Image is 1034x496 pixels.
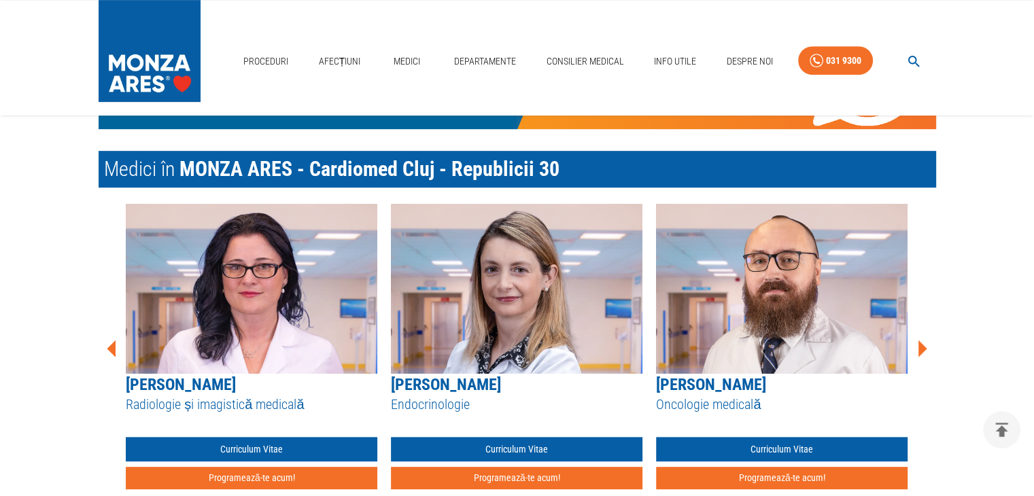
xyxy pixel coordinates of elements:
[656,375,766,394] a: [PERSON_NAME]
[238,48,294,75] a: Proceduri
[179,157,559,181] span: MONZA ARES - Cardiomed Cluj - Republicii 30
[126,204,377,374] img: Dr. Serenella Șipoș
[721,48,778,75] a: Despre Noi
[656,437,908,462] a: Curriculum Vitae
[656,395,908,414] h5: Oncologie medicală
[656,204,908,374] img: Dr. Doru Pârvu
[126,375,236,394] a: [PERSON_NAME]
[798,46,873,75] a: 031 9300
[449,48,521,75] a: Departamente
[385,48,429,75] a: Medici
[649,48,702,75] a: Info Utile
[540,48,629,75] a: Consilier Medical
[391,437,642,462] a: Curriculum Vitae
[99,151,936,188] h2: Medici în
[391,467,642,489] button: Programează-te acum!
[656,467,908,489] button: Programează-te acum!
[313,48,366,75] a: Afecțiuni
[826,52,861,69] div: 031 9300
[126,437,377,462] a: Curriculum Vitae
[391,375,501,394] a: [PERSON_NAME]
[126,467,377,489] button: Programează-te acum!
[391,395,642,414] h5: Endocrinologie
[983,411,1020,448] button: delete
[126,395,377,414] h5: Radiologie și imagistică medicală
